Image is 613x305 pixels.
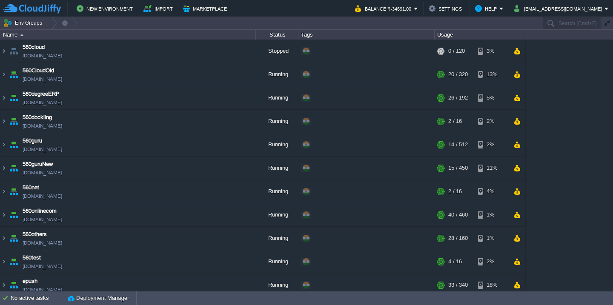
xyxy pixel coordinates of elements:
button: Help [475,3,499,14]
a: [DOMAIN_NAME] [23,145,62,154]
a: 560test [23,254,41,262]
a: epush [23,277,37,285]
button: [EMAIL_ADDRESS][DOMAIN_NAME] [514,3,604,14]
div: Running [256,63,298,86]
a: 560net [23,183,39,192]
button: Settings [429,3,464,14]
div: Running [256,110,298,133]
div: Running [256,180,298,203]
div: 2% [478,133,506,156]
a: 560onlinecom [23,207,57,215]
div: 33 / 340 [448,274,468,296]
a: 560dockling [23,113,52,122]
img: AMDAwAAAACH5BAEAAAAALAAAAAABAAEAAAICRAEAOw== [0,203,7,226]
div: 13% [478,63,506,86]
button: New Environment [77,3,135,14]
iframe: chat widget [577,271,604,296]
div: 1% [478,203,506,226]
div: 4% [478,180,506,203]
span: [DOMAIN_NAME] [23,122,62,130]
a: [DOMAIN_NAME] [23,51,62,60]
img: AMDAwAAAACH5BAEAAAAALAAAAAABAAEAAAICRAEAOw== [0,86,7,109]
div: 1% [478,227,506,250]
div: 5% [478,86,506,109]
div: 15 / 450 [448,157,468,180]
img: AMDAwAAAACH5BAEAAAAALAAAAAABAAEAAAICRAEAOw== [8,110,20,133]
img: AMDAwAAAACH5BAEAAAAALAAAAAABAAEAAAICRAEAOw== [0,274,7,296]
img: AMDAwAAAACH5BAEAAAAALAAAAAABAAEAAAICRAEAOw== [0,180,7,203]
a: [DOMAIN_NAME] [23,262,62,271]
img: AMDAwAAAACH5BAEAAAAALAAAAAABAAEAAAICRAEAOw== [8,180,20,203]
a: [DOMAIN_NAME] [23,285,62,294]
img: AMDAwAAAACH5BAEAAAAALAAAAAABAAEAAAICRAEAOw== [8,133,20,156]
img: AMDAwAAAACH5BAEAAAAALAAAAAABAAEAAAICRAEAOw== [8,227,20,250]
div: No active tasks [11,291,64,305]
a: [DOMAIN_NAME] [23,168,62,177]
div: 2 / 16 [448,110,462,133]
a: [DOMAIN_NAME] [23,215,62,224]
div: Usage [435,30,525,40]
div: Running [256,274,298,296]
img: AMDAwAAAACH5BAEAAAAALAAAAAABAAEAAAICRAEAOw== [8,250,20,273]
img: AMDAwAAAACH5BAEAAAAALAAAAAABAAEAAAICRAEAOw== [8,86,20,109]
div: 11% [478,157,506,180]
img: AMDAwAAAACH5BAEAAAAALAAAAAABAAEAAAICRAEAOw== [0,40,7,63]
div: Running [256,250,298,273]
div: 40 / 460 [448,203,468,226]
button: Import [143,3,175,14]
div: 26 / 192 [448,86,468,109]
a: [DOMAIN_NAME] [23,75,62,83]
img: AMDAwAAAACH5BAEAAAAALAAAAAABAAEAAAICRAEAOw== [0,227,7,250]
img: AMDAwAAAACH5BAEAAAAALAAAAAABAAEAAAICRAEAOw== [8,63,20,86]
img: AMDAwAAAACH5BAEAAAAALAAAAAABAAEAAAICRAEAOw== [8,157,20,180]
div: Running [256,203,298,226]
div: 14 / 512 [448,133,468,156]
img: AMDAwAAAACH5BAEAAAAALAAAAAABAAEAAAICRAEAOw== [0,63,7,86]
button: Deployment Manager [68,294,129,302]
div: Name [1,30,255,40]
div: Running [256,157,298,180]
button: Balance ₹-34691.00 [355,3,414,14]
div: 18% [478,274,506,296]
div: 2% [478,250,506,273]
img: AMDAwAAAACH5BAEAAAAALAAAAAABAAEAAAICRAEAOw== [8,203,20,226]
img: AMDAwAAAACH5BAEAAAAALAAAAAABAAEAAAICRAEAOw== [8,40,20,63]
a: [DOMAIN_NAME] [23,98,62,107]
a: 560guruNew [23,160,53,168]
div: Running [256,133,298,156]
div: Tags [299,30,434,40]
div: 28 / 160 [448,227,468,250]
span: 560CloudOld [23,66,54,75]
button: Marketplace [183,3,229,14]
div: 0 / 120 [448,40,465,63]
img: AMDAwAAAACH5BAEAAAAALAAAAAABAAEAAAICRAEAOw== [20,34,24,36]
img: AMDAwAAAACH5BAEAAAAALAAAAAABAAEAAAICRAEAOw== [0,133,7,156]
div: 2 / 16 [448,180,462,203]
div: 4 / 16 [448,250,462,273]
button: Env Groups [3,17,45,29]
div: Status [256,30,298,40]
img: AMDAwAAAACH5BAEAAAAALAAAAAABAAEAAAICRAEAOw== [0,157,7,180]
a: 560others [23,230,47,239]
a: 560cloud [23,43,45,51]
a: [DOMAIN_NAME] [23,192,62,200]
img: AMDAwAAAACH5BAEAAAAALAAAAAABAAEAAAICRAEAOw== [0,250,7,273]
a: [DOMAIN_NAME] [23,239,62,247]
div: 3% [478,40,506,63]
a: 560degreeERP [23,90,60,98]
div: Stopped [256,40,298,63]
div: Running [256,227,298,250]
img: CloudJiffy [3,3,61,14]
div: 2% [478,110,506,133]
div: Running [256,86,298,109]
a: 560guru [23,137,42,145]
